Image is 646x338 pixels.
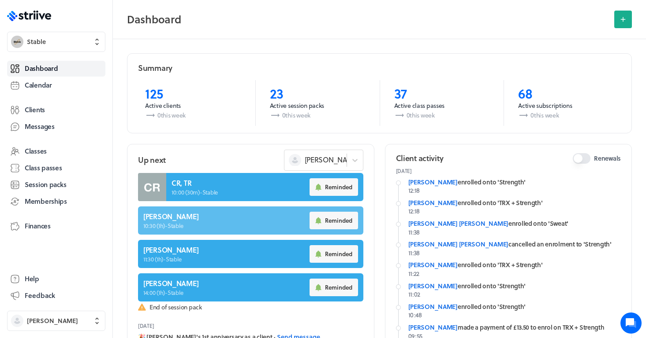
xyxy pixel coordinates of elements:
[7,32,105,52] button: StableStable
[13,36,163,50] h1: Hi [PERSON_NAME]
[408,219,621,228] div: enrolled onto 'Sweat'
[25,180,66,189] span: Session packs
[138,154,166,165] h2: Up next
[25,274,39,283] span: Help
[325,217,352,224] span: Reminded
[310,245,358,263] button: Reminded
[518,85,614,101] p: 68
[138,62,172,73] h2: Summary
[25,105,45,114] span: Clients
[131,80,255,126] a: 125Active clients0this week
[408,239,508,249] a: [PERSON_NAME] [PERSON_NAME]
[394,110,490,121] p: 0 this week
[396,153,444,164] h2: Client activity
[270,110,366,121] p: 0 this week
[26,198,157,215] input: Search articles
[408,207,621,216] p: 12:18
[396,167,621,174] p: [DATE]
[13,52,163,80] h2: We're here to help. Ask us anything!
[310,178,358,196] button: Reminded
[518,101,614,110] p: Active subscriptions
[145,101,241,110] p: Active clients
[504,80,628,126] a: 68Active subscriptions0this week
[25,147,47,156] span: Classes
[149,303,363,312] span: End of session pack
[12,183,164,194] p: Find an answer quickly
[408,249,621,257] p: 11:38
[408,198,458,207] a: [PERSON_NAME]
[7,143,105,159] a: Classes
[255,80,380,126] a: 23Active session packs0this week
[57,154,106,161] span: New conversation
[7,194,105,209] a: Memberships
[408,311,621,320] p: 10:48
[573,153,590,164] button: Renewals
[7,177,105,193] a: Session packs
[25,221,51,231] span: Finances
[408,260,458,269] a: [PERSON_NAME]
[37,116,154,123] div: Hi [PERSON_NAME], Thanks for this. I’m hoping I will be all set up on Clubright for the [DATE] Ab...
[14,149,163,166] button: New conversation
[408,219,508,228] a: [PERSON_NAME] [PERSON_NAME]
[620,312,642,334] iframe: gist-messenger-bubble-iframe
[394,101,490,110] p: Active class passes
[310,279,358,296] button: Reminded
[14,116,31,133] img: US
[408,323,458,332] a: [PERSON_NAME]
[408,302,458,311] a: [PERSON_NAME]
[11,36,23,48] img: Stable
[408,177,458,187] a: [PERSON_NAME]
[408,261,621,269] div: enrolled onto 'TRX + Strength'
[7,160,105,176] a: Class passes
[380,80,504,126] a: 37Active class passes0this week
[408,323,621,332] div: made a payment of £13.50 to enrol on TRX + Strength
[325,250,352,258] span: Reminded
[25,291,55,300] span: Feedback
[518,110,614,121] p: 0 this week
[25,197,67,206] span: Memberships
[145,110,241,121] p: 0 this week
[7,271,105,287] a: Help
[7,119,105,135] a: Messages
[7,77,105,93] a: Calendar
[305,155,359,165] span: [PERSON_NAME]
[7,288,105,304] button: Feedback
[408,198,621,207] div: enrolled onto 'TRX + Strength'
[594,154,621,163] span: Renewals
[27,316,78,325] span: [PERSON_NAME]
[7,311,105,331] button: [PERSON_NAME]
[127,11,609,28] h2: Dashboard
[15,96,142,104] h2: Recent conversations
[7,108,170,141] div: USHi [PERSON_NAME], Thanks for this. I’m hoping I will be all set up on Clubright for the [DATE] ...
[7,102,105,118] a: Clients
[27,37,46,46] span: Stable
[25,122,55,131] span: Messages
[394,85,490,101] p: 37
[408,186,621,195] p: 12:18
[142,97,161,103] span: See all
[408,240,621,249] div: cancelled an enrolment to 'Strength'
[325,183,352,191] span: Reminded
[408,282,621,290] div: enrolled onto 'Strength'
[7,218,105,234] a: Finances
[138,319,363,333] header: [DATE]
[25,64,58,73] span: Dashboard
[7,61,105,77] a: Dashboard
[408,228,621,237] p: 11:38
[408,281,458,290] a: [PERSON_NAME]
[145,85,241,101] p: 125
[408,269,621,278] p: 11:22
[25,81,52,90] span: Calendar
[408,290,621,299] p: 11:02
[270,101,366,110] p: Active session packs
[408,178,621,187] div: enrolled onto 'Strength'
[37,126,86,133] div: [PERSON_NAME] •
[310,212,358,229] button: Reminded
[25,163,62,173] span: Class passes
[270,85,366,101] p: 23
[87,126,105,132] span: [DATE]
[325,283,352,291] span: Reminded
[408,302,621,311] div: enrolled onto 'Strength'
